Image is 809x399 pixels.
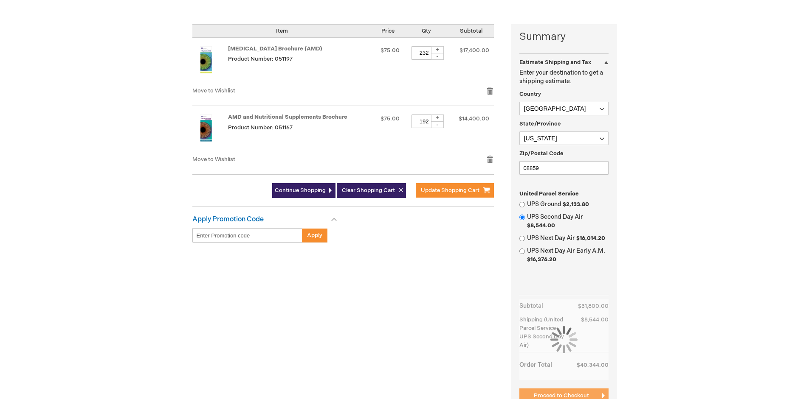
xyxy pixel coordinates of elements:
[412,114,437,128] input: Qty
[534,392,589,399] span: Proceed to Checkout
[307,232,322,239] span: Apply
[275,187,326,194] span: Continue Shopping
[302,228,327,243] button: Apply
[416,183,494,198] button: Update Shopping Cart
[381,115,400,122] span: $75.00
[381,28,395,34] span: Price
[519,150,564,157] span: Zip/Postal Code
[527,222,555,229] span: $8,544.00
[228,56,293,62] span: Product Number: 051197
[550,326,578,353] img: Loading...
[519,59,591,66] strong: Estimate Shipping and Tax
[192,156,235,163] a: Move to Wishlist
[527,213,609,230] label: UPS Second Day Air
[192,87,235,94] a: Move to Wishlist
[519,91,541,98] span: Country
[519,120,561,127] span: State/Province
[527,200,609,209] label: UPS Ground
[192,46,220,73] img: Age-Related Macular Degeneration Brochure (AMD)
[192,228,302,243] input: Enter Promotion code
[228,114,347,120] a: AMD and Nutritional Supplements Brochure
[527,247,609,264] label: UPS Next Day Air Early A.M.
[563,201,589,208] span: $2,133.80
[431,114,444,122] div: +
[519,190,579,197] span: United Parcel Service
[431,46,444,53] div: +
[422,28,431,34] span: Qty
[342,187,395,194] span: Clear Shopping Cart
[381,47,400,54] span: $75.00
[527,234,609,243] label: UPS Next Day Air
[192,114,220,142] img: AMD and Nutritional Supplements Brochure
[460,28,482,34] span: Subtotal
[459,47,489,54] span: $17,400.00
[192,114,228,147] a: AMD and Nutritional Supplements Brochure
[431,53,444,60] div: -
[276,28,288,34] span: Item
[192,215,264,223] strong: Apply Promotion Code
[412,46,437,60] input: Qty
[421,187,479,194] span: Update Shopping Cart
[228,124,293,131] span: Product Number: 051167
[272,183,335,198] a: Continue Shopping
[527,256,556,263] span: $16,376.20
[576,235,605,242] span: $16,014.20
[431,121,444,128] div: -
[337,183,406,198] button: Clear Shopping Cart
[519,30,609,44] strong: Summary
[228,45,322,52] a: [MEDICAL_DATA] Brochure (AMD)
[459,115,489,122] span: $14,400.00
[192,46,228,78] a: Age-Related Macular Degeneration Brochure (AMD)
[519,69,609,86] p: Enter your destination to get a shipping estimate.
